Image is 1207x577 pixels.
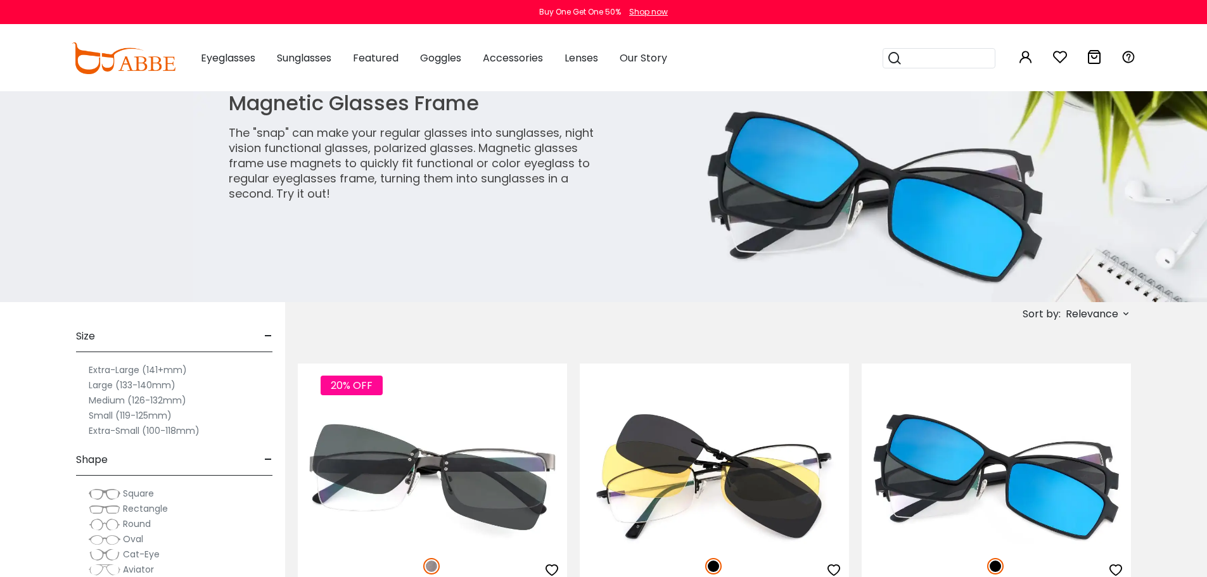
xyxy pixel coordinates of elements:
span: Sort by: [1023,307,1061,321]
img: Gun Earth Clip-On - Metal ,Adjust Nose Pads [298,409,567,544]
img: magnetic glasses frame [193,91,1207,302]
img: Black Luke Clip-On - Metal ,Adjust Nose Pads [580,409,849,544]
span: Round [123,517,151,530]
label: Extra-Small (100-118mm) [89,423,200,438]
span: Sunglasses [277,51,331,65]
div: Buy One Get One 50% [539,6,621,18]
img: abbeglasses.com [72,42,176,74]
img: Cat-Eye.png [89,548,120,561]
span: - [264,321,272,352]
img: Rectangle.png [89,503,120,516]
label: Large (133-140mm) [89,377,176,393]
img: Oval.png [89,533,120,546]
span: Eyeglasses [201,51,255,65]
span: Featured [353,51,399,65]
img: Square.png [89,488,120,500]
span: Lenses [565,51,598,65]
span: Goggles [420,51,461,65]
label: Extra-Large (141+mm) [89,362,187,377]
p: The "snap" can make your regular glasses into sunglasses, night vision functional glasses, polari... [229,125,594,201]
span: - [264,445,272,475]
img: Gun [423,558,440,574]
img: Black Afghanistan Clip-On - TR ,Adjust Nose Pads [862,409,1131,544]
span: Cat-Eye [123,548,160,561]
span: Our Story [620,51,667,65]
h1: Magnetic Glasses Frame [229,91,594,115]
img: Aviator.png [89,564,120,576]
span: Rectangle [123,502,168,515]
label: Medium (126-132mm) [89,393,186,408]
span: Shape [76,445,108,475]
span: Square [123,487,154,500]
img: Round.png [89,518,120,531]
label: Small (119-125mm) [89,408,172,423]
span: Aviator [123,563,154,576]
span: 20% OFF [321,376,383,395]
div: Shop now [629,6,668,18]
img: Black [987,558,1004,574]
span: Oval [123,533,143,545]
span: Size [76,321,95,352]
span: Accessories [483,51,543,65]
a: Shop now [623,6,668,17]
span: Relevance [1066,303,1118,326]
img: Black [705,558,722,574]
